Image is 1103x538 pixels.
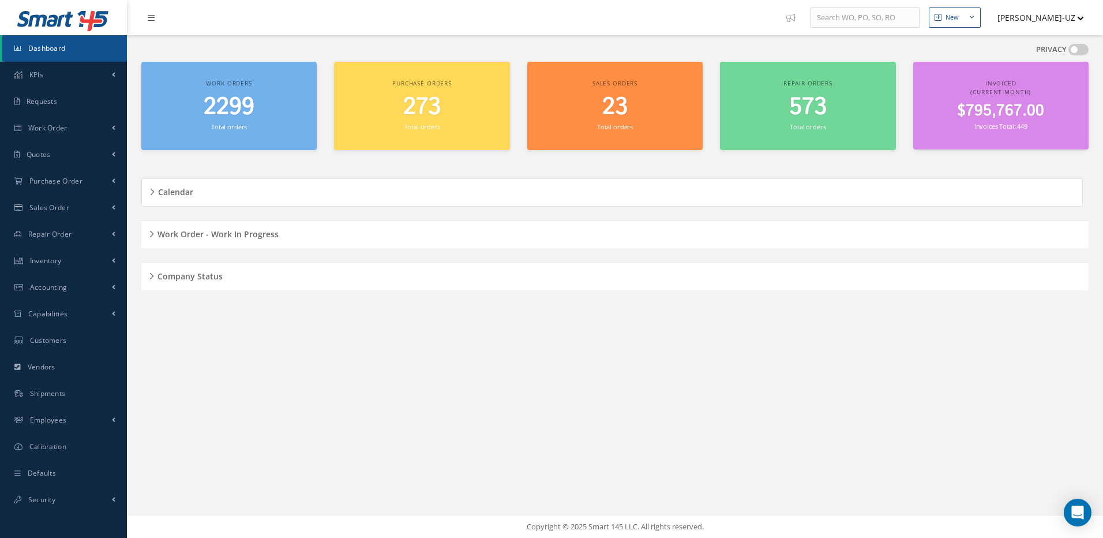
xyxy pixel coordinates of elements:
span: Accounting [30,282,67,292]
span: Capabilities [28,309,68,319]
small: Total orders [404,122,440,131]
a: Sales orders 23 Total orders [527,62,703,150]
h5: Company Status [154,268,223,282]
small: Invoices Total: 449 [974,122,1027,130]
a: Purchase orders 273 Total orders [334,62,509,150]
button: New [929,8,981,28]
span: Work orders [206,79,252,87]
a: Dashboard [2,35,127,62]
span: 2299 [204,91,254,124]
span: $795,767.00 [957,100,1044,122]
span: Sales orders [592,79,637,87]
span: 573 [789,91,827,124]
div: Copyright © 2025 Smart 145 LLC. All rights reserved. [138,521,1091,533]
input: Search WO, PO, SO, RO [811,8,920,28]
span: Invoiced [985,79,1016,87]
small: Total orders [790,122,826,131]
h5: Calendar [155,184,193,197]
span: Work Order [28,123,67,133]
span: (Current Month) [970,88,1031,96]
span: Purchase orders [392,79,452,87]
span: 273 [403,91,441,124]
span: Repair orders [783,79,832,87]
span: Security [28,495,55,505]
span: Quotes [27,150,51,159]
small: Total orders [597,122,633,131]
span: Employees [30,415,67,425]
span: Defaults [28,468,56,478]
small: Total orders [211,122,247,131]
span: 23 [602,91,628,124]
a: Work orders 2299 Total orders [141,62,317,150]
a: Invoiced (Current Month) $795,767.00 Invoices Total: 449 [913,62,1089,150]
span: KPIs [29,70,43,80]
button: [PERSON_NAME]-UZ [986,6,1084,29]
span: Requests [27,96,57,106]
span: Sales Order [29,203,69,212]
a: Repair orders 573 Total orders [720,62,895,150]
span: Dashboard [28,43,66,53]
span: Vendors [28,362,55,372]
h5: Work Order - Work In Progress [154,226,279,240]
span: Customers [30,335,67,345]
span: Calibration [29,442,66,451]
span: Inventory [30,256,62,266]
span: Repair Order [28,229,72,239]
div: Open Intercom Messenger [1064,499,1091,526]
span: Purchase Order [29,176,82,186]
label: PRIVACY [1036,44,1067,55]
span: Shipments [30,388,66,398]
div: New [946,13,959,23]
